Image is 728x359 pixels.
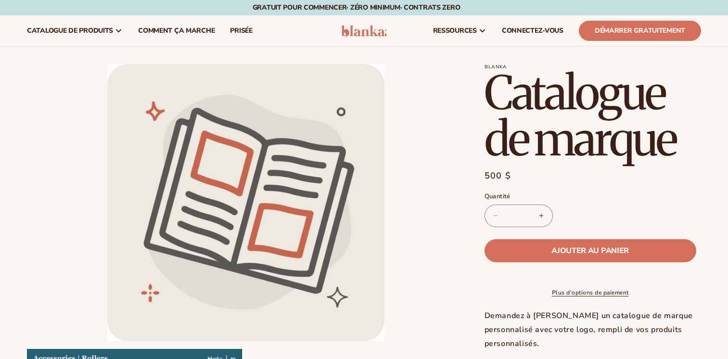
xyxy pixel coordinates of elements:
span: 500 $ [485,169,511,182]
span: Comment ça marche [138,27,215,35]
span: CONNECTEZ-VOUS [502,27,563,35]
a: Catalogue de produits [19,15,130,46]
font: Gratuit pour commencer· ZÉRO minimum· Contrats ZERO [253,3,460,12]
font: Quantité [485,192,511,201]
span: prisée [230,27,252,35]
button: Ajouter au panier [485,239,696,262]
a: Plus d’options de paiement [485,288,696,297]
img: logo [341,25,387,37]
span: Catalogue de produits [27,27,113,35]
a: Comment ça marche [130,15,222,46]
a: prisée [222,15,260,46]
a: ressources [425,15,494,46]
span: Ajouter au panier [551,247,629,255]
span: ressources [433,27,477,35]
div: Demandez à [PERSON_NAME] un catalogue de marque personnalisé avec votre logo, rempli de vos produ... [485,309,701,350]
h1: Catalogue de marque [485,70,701,162]
a: CONNECTEZ-VOUS [494,15,571,46]
a: Démarrer gratuitement [579,21,701,41]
